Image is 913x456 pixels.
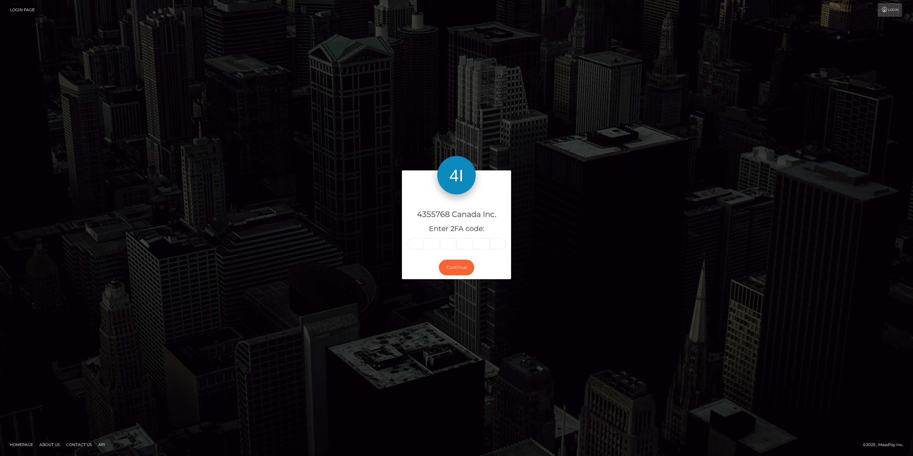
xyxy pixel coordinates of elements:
a: Login [878,3,902,17]
a: API [96,440,108,450]
a: Homepage [7,440,36,450]
h5: Enter 2FA code: [407,224,506,234]
a: Login Page [10,3,35,17]
a: Contact Us [64,440,94,450]
button: Continue [439,260,474,275]
img: 4355768 Canada Inc. [437,156,476,194]
h4: 4355768 Canada Inc. [407,209,506,220]
div: © 2025 , MassPay Inc. [863,441,908,448]
a: About Us [37,440,62,450]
